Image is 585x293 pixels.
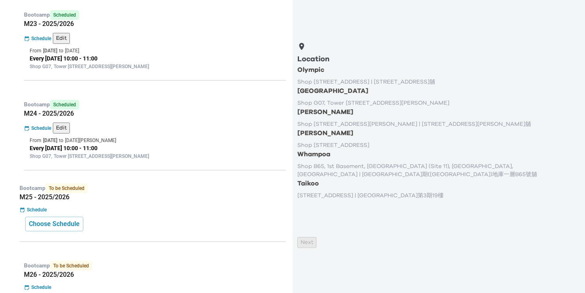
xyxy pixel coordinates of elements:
span: Scheduled [50,10,79,20]
p: Next [301,238,313,247]
p: Shop G07, Tower [STREET_ADDRESS][PERSON_NAME] [297,99,572,107]
p: Shop G07, Tower [STREET_ADDRESS][PERSON_NAME] [30,63,280,70]
span: To be Scheduled [50,261,92,271]
p: [DATE] [43,137,57,144]
p: Bootcamp [19,183,286,193]
p: Location [297,54,572,65]
span: Scheduled [50,100,79,110]
h5: M23 - 2025/2026 [24,20,286,28]
p: Shop [STREET_ADDRESS][PERSON_NAME] | [STREET_ADDRESS][PERSON_NAME]舖 [297,120,572,128]
h5: M24 - 2025/2026 [24,110,286,118]
p: Edit [56,34,67,43]
p: [STREET_ADDRESS] | [GEOGRAPHIC_DATA]第3期19樓 [297,192,572,200]
h5: M25 - 2025/2026 [19,193,286,201]
p: Bootcamp [24,10,286,20]
p: Schedule [31,125,51,132]
p: Shop B65, 1st Basement, [GEOGRAPHIC_DATA] (Site 11), [GEOGRAPHIC_DATA], [GEOGRAPHIC_DATA] | [GEOG... [297,162,572,179]
p: to [59,47,63,54]
p: Schedule [31,35,51,42]
p: [PERSON_NAME] [297,107,572,117]
p: [PERSON_NAME] [297,128,572,138]
p: Whampoa [297,149,572,159]
button: Choose Schedule [25,217,83,231]
p: Taikoo [297,179,572,188]
button: Edit [53,33,70,44]
p: to [59,137,63,144]
p: Schedule [31,284,51,291]
button: Edit [53,123,70,134]
span: To be Scheduled [45,183,88,193]
p: Shop [STREET_ADDRESS] | [STREET_ADDRESS]舖 [297,78,572,86]
p: Schedule [27,206,47,213]
p: From [30,137,41,144]
p: Every [DATE] 10:00 - 11:00 [30,144,280,153]
p: [DATE] [65,47,79,54]
p: Bootcamp [24,100,286,110]
p: From [30,47,41,54]
p: Bootcamp [24,261,286,271]
p: Olympic [297,65,572,75]
button: Next [297,237,316,248]
p: Every [DATE] 10:00 - 11:00 [30,54,280,63]
p: Shop G07, Tower [STREET_ADDRESS][PERSON_NAME] [30,153,280,160]
p: [DATE][PERSON_NAME] [65,137,116,144]
p: Edit [56,124,67,132]
p: Choose Schedule [29,219,80,229]
p: [GEOGRAPHIC_DATA] [297,86,572,96]
h5: M26 - 2025/2026 [24,271,286,279]
p: Shop [STREET_ADDRESS] [297,141,572,149]
p: [DATE] [43,47,57,54]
